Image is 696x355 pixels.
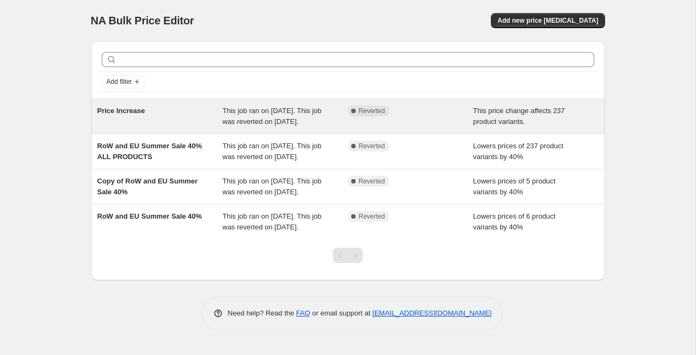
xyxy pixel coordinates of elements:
[222,142,321,161] span: This job ran on [DATE]. This job was reverted on [DATE].
[97,107,145,115] span: Price Increase
[473,107,565,126] span: This price change affects 237 product variants.
[359,142,385,150] span: Reverted
[491,13,605,28] button: Add new price [MEDICAL_DATA]
[359,212,385,221] span: Reverted
[228,309,297,317] span: Need help? Read the
[222,107,321,126] span: This job ran on [DATE]. This job was reverted on [DATE].
[359,177,385,186] span: Reverted
[473,212,555,231] span: Lowers prices of 6 product variants by 40%
[97,212,202,220] span: RoW and EU Summer Sale 40%
[222,177,321,196] span: This job ran on [DATE]. This job was reverted on [DATE].
[107,77,132,86] span: Add filter
[372,309,491,317] a: [EMAIL_ADDRESS][DOMAIN_NAME]
[359,107,385,115] span: Reverted
[296,309,310,317] a: FAQ
[222,212,321,231] span: This job ran on [DATE]. This job was reverted on [DATE].
[473,177,555,196] span: Lowers prices of 5 product variants by 40%
[333,248,363,263] nav: Pagination
[310,309,372,317] span: or email support at
[102,75,145,88] button: Add filter
[97,177,198,196] span: Copy of RoW and EU Summer Sale 40%
[97,142,202,161] span: RoW and EU Summer Sale 40% ALL PRODUCTS
[473,142,563,161] span: Lowers prices of 237 product variants by 40%
[91,15,194,27] span: NA Bulk Price Editor
[497,16,598,25] span: Add new price [MEDICAL_DATA]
